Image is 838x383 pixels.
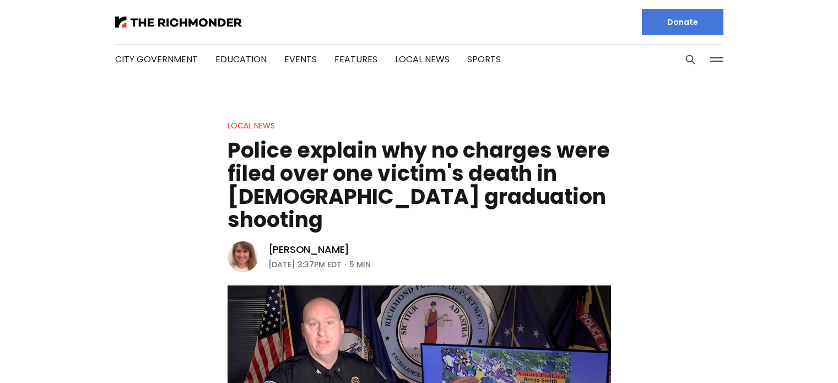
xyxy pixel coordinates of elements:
a: Local News [228,120,275,131]
span: 5 min [349,258,371,271]
button: Search this site [682,51,699,68]
a: Local News [395,53,450,66]
a: Donate [642,9,723,35]
a: Features [334,53,377,66]
a: Sports [467,53,501,66]
a: City Government [115,53,198,66]
h1: Police explain why no charges were filed over one victim's death in [DEMOGRAPHIC_DATA] graduation... [228,139,611,231]
a: Education [215,53,267,66]
time: [DATE] 3:37PM EDT [268,258,342,271]
img: Sarah Vogelsong [228,241,258,272]
a: [PERSON_NAME] [268,243,350,256]
a: Events [284,53,317,66]
img: The Richmonder [115,17,242,28]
